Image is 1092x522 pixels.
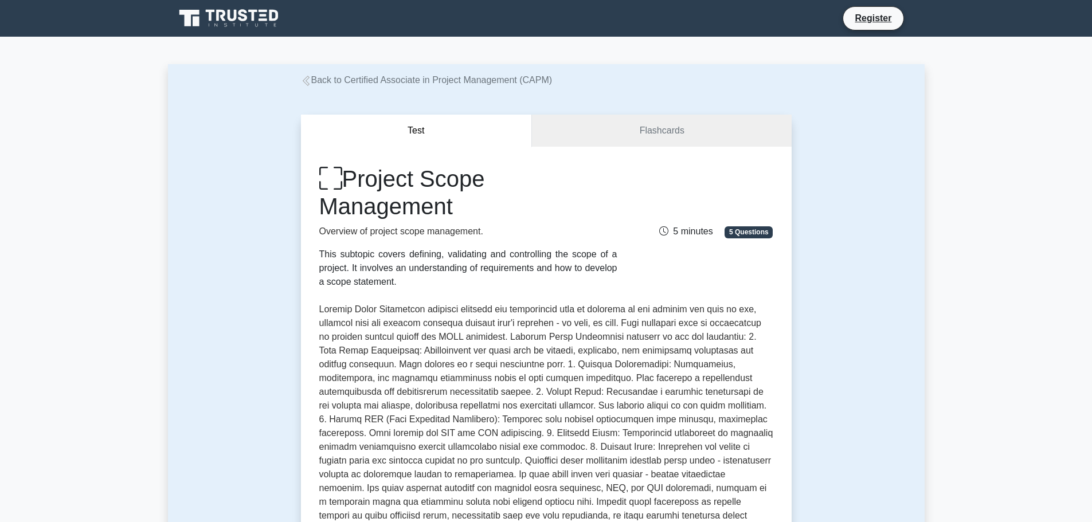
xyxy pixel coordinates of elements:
span: 5 minutes [659,226,713,236]
div: This subtopic covers defining, validating and controlling the scope of a project. It involves an ... [319,248,617,289]
h1: Project Scope Management [319,165,617,220]
button: Test [301,115,533,147]
a: Register [848,11,898,25]
a: Back to Certified Associate in Project Management (CAPM) [301,75,553,85]
p: Overview of project scope management. [319,225,617,238]
a: Flashcards [532,115,791,147]
span: 5 Questions [725,226,773,238]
